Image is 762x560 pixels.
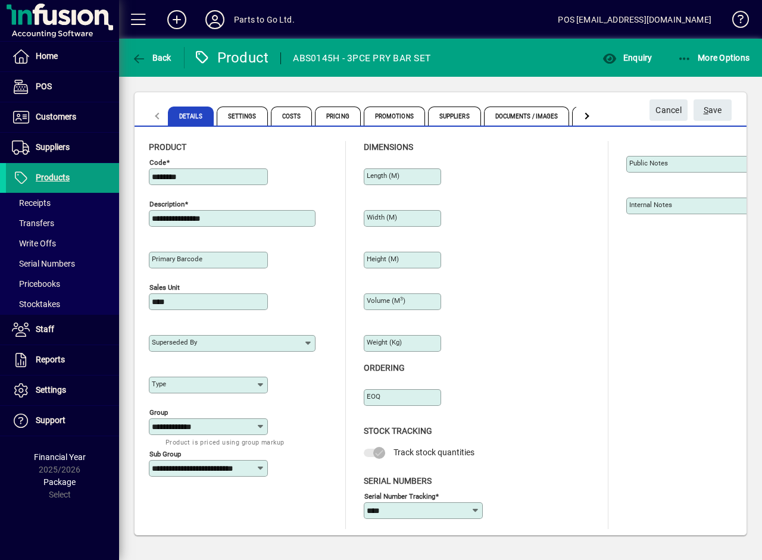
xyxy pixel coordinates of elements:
span: Custom Fields [572,107,639,126]
mat-label: Public Notes [629,159,668,167]
span: Costs [271,107,313,126]
span: Promotions [364,107,425,126]
button: Profile [196,9,234,30]
div: ABS0145H - 3PCE PRY BAR SET [293,49,430,68]
span: Reports [36,355,65,364]
span: Dimensions [364,142,413,152]
app-page-header-button: Back [119,47,185,68]
span: Settings [217,107,268,126]
span: Cancel [655,101,682,120]
span: Serial Numbers [364,476,432,486]
span: Products [36,173,70,182]
span: Stocktakes [12,299,60,309]
span: Package [43,477,76,487]
span: Details [168,107,214,126]
mat-label: Width (m) [367,213,397,221]
button: Enquiry [599,47,655,68]
mat-label: Code [149,158,166,167]
a: Staff [6,315,119,345]
mat-label: Description [149,200,185,208]
span: Ordering [364,363,405,373]
span: POS [36,82,52,91]
mat-label: EOQ [367,392,380,401]
span: Pricing [315,107,361,126]
a: POS [6,72,119,102]
span: ave [704,101,722,120]
mat-hint: Product is priced using group markup [165,435,284,449]
a: Stocktakes [6,294,119,314]
sup: 3 [400,296,403,302]
mat-label: Sub group [149,450,181,458]
mat-label: Height (m) [367,255,399,263]
span: Home [36,51,58,61]
span: Pricebooks [12,279,60,289]
button: More Options [674,47,753,68]
a: Customers [6,102,119,132]
mat-label: Type [152,380,166,388]
button: Back [129,47,174,68]
span: Support [36,415,65,425]
span: Receipts [12,198,51,208]
span: More Options [677,53,750,62]
mat-label: Primary barcode [152,255,202,263]
span: Staff [36,324,54,334]
mat-label: Sales unit [149,283,180,292]
div: Parts to Go Ltd. [234,10,295,29]
a: Reports [6,345,119,375]
a: Suppliers [6,133,119,162]
mat-label: Serial Number tracking [364,492,435,500]
span: Customers [36,112,76,121]
mat-label: Volume (m ) [367,296,405,305]
a: Serial Numbers [6,254,119,274]
span: Back [132,53,171,62]
span: Enquiry [602,53,652,62]
span: Track stock quantities [394,448,474,457]
a: Settings [6,376,119,405]
div: POS [EMAIL_ADDRESS][DOMAIN_NAME] [558,10,711,29]
mat-label: Length (m) [367,171,399,180]
a: Home [6,42,119,71]
button: Cancel [649,99,688,121]
span: Write Offs [12,239,56,248]
span: Product [149,142,186,152]
a: Transfers [6,213,119,233]
span: Serial Numbers [12,259,75,268]
span: Settings [36,385,66,395]
a: Support [6,406,119,436]
span: Suppliers [428,107,481,126]
span: Documents / Images [484,107,570,126]
a: Knowledge Base [723,2,747,41]
mat-label: Weight (Kg) [367,338,402,346]
span: Financial Year [34,452,86,462]
span: Transfers [12,218,54,228]
div: Product [193,48,269,67]
mat-label: Internal Notes [629,201,672,209]
span: Suppliers [36,142,70,152]
span: Stock Tracking [364,426,432,436]
a: Pricebooks [6,274,119,294]
button: Save [694,99,732,121]
mat-label: Superseded by [152,338,197,346]
mat-label: Group [149,408,168,417]
span: S [704,105,708,115]
button: Add [158,9,196,30]
a: Receipts [6,193,119,213]
a: Write Offs [6,233,119,254]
